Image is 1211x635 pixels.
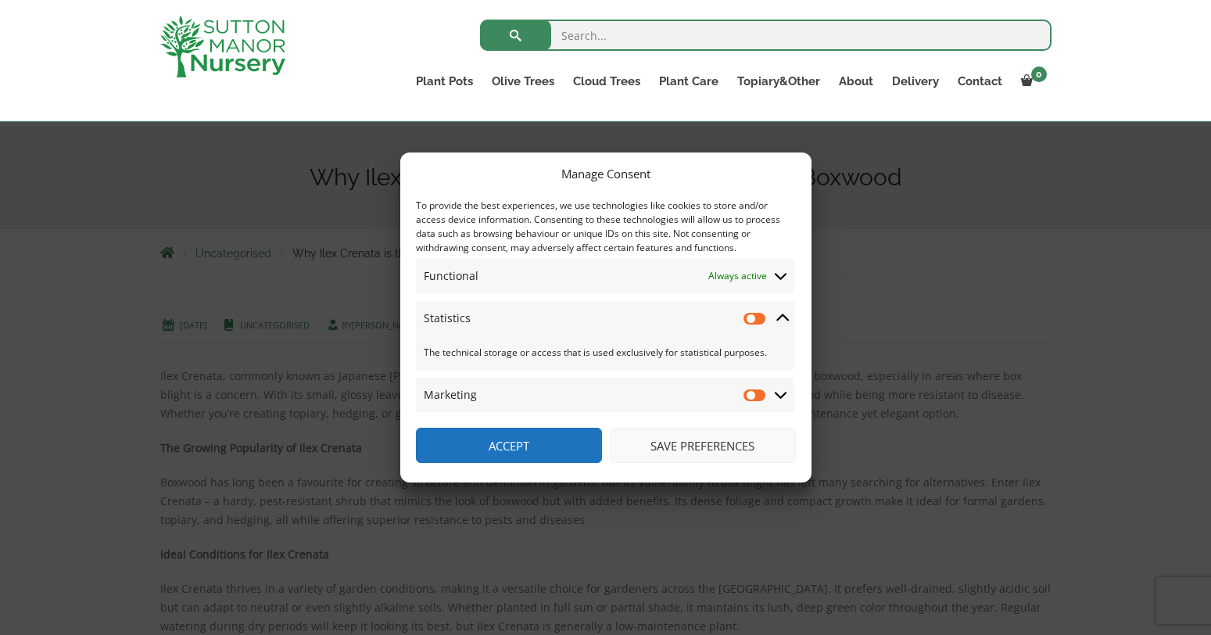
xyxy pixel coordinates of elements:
[1031,66,1047,82] span: 0
[1012,70,1052,92] a: 0
[561,164,650,183] div: Manage Consent
[948,70,1012,92] a: Contact
[564,70,650,92] a: Cloud Trees
[416,428,602,463] button: Accept
[482,70,564,92] a: Olive Trees
[883,70,948,92] a: Delivery
[650,70,728,92] a: Plant Care
[708,267,767,285] span: Always active
[416,259,794,293] summary: Functional Always active
[728,70,829,92] a: Topiary&Other
[829,70,883,92] a: About
[424,343,786,362] span: The technical storage or access that is used exclusively for statistical purposes.
[610,428,796,463] button: Save preferences
[407,70,482,92] a: Plant Pots
[424,309,471,328] span: Statistics
[416,378,794,412] summary: Marketing
[416,199,794,255] div: To provide the best experiences, we use technologies like cookies to store and/or access device i...
[424,386,477,404] span: Marketing
[160,16,285,77] img: logo
[416,301,794,335] summary: Statistics
[424,267,478,285] span: Functional
[480,20,1052,51] input: Search...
